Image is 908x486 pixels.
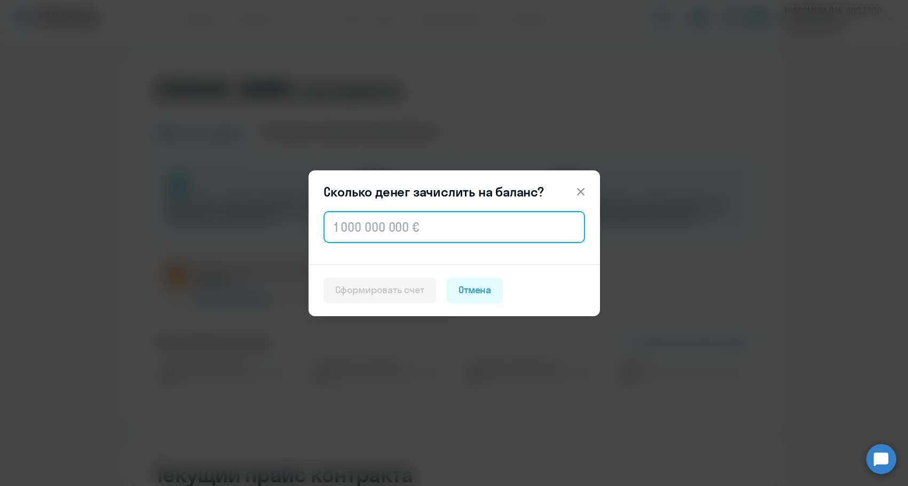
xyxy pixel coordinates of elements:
[323,278,436,303] button: Сформировать счет
[323,211,585,243] input: 1 000 000 000 €
[459,283,492,297] div: Отмена
[447,278,503,303] button: Отмена
[335,283,424,297] div: Сформировать счет
[309,183,600,200] header: Сколько денег зачислить на баланс?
